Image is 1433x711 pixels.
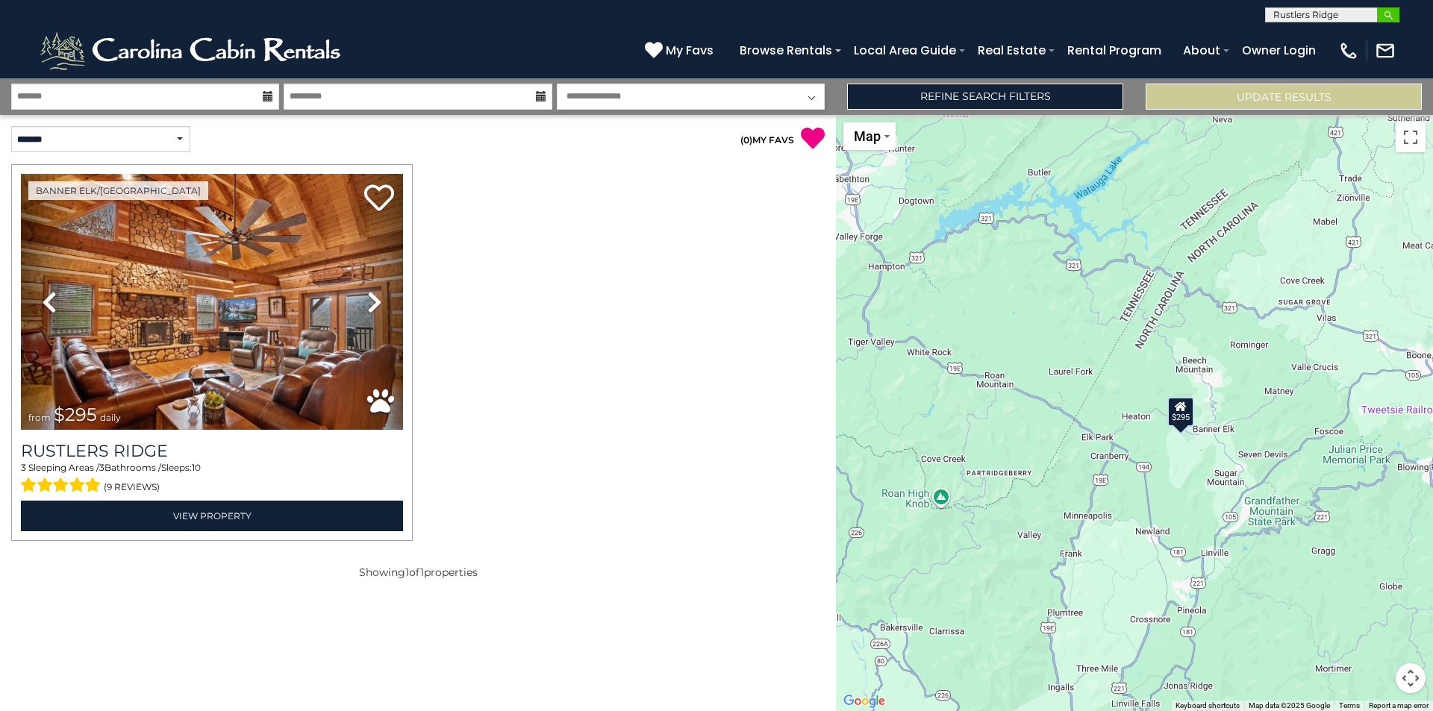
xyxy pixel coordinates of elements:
span: 10 [192,462,201,473]
span: 1 [405,566,409,579]
span: 0 [743,134,749,145]
span: daily [100,412,121,423]
a: Local Area Guide [846,37,964,63]
span: Map data ©2025 Google [1249,701,1330,710]
a: Banner Elk/[GEOGRAPHIC_DATA] [28,181,208,200]
button: Map camera controls [1396,663,1426,693]
span: Map [854,128,881,144]
a: Rustlers Ridge [21,441,403,461]
img: phone-regular-white.png [1338,40,1359,61]
button: Update Results [1146,84,1422,110]
span: 3 [21,462,26,473]
a: About [1176,37,1228,63]
img: thumbnail_165438954.jpeg [21,174,403,430]
a: Browse Rentals [732,37,840,63]
span: (9 reviews) [104,477,160,497]
span: 3 [99,462,104,473]
a: Owner Login [1234,37,1323,63]
div: Sleeping Areas / Bathrooms / Sleeps: [21,461,403,497]
img: White-1-2.png [37,28,347,73]
span: My Favs [666,41,714,60]
img: mail-regular-white.png [1375,40,1396,61]
div: $295 [1167,397,1194,427]
a: Open this area in Google Maps (opens a new window) [840,692,889,711]
img: Google [840,692,889,711]
span: ( ) [740,134,752,145]
button: Change map style [843,122,896,150]
a: Add to favorites [364,183,394,215]
span: 1 [420,566,424,579]
a: Report a map error [1369,701,1429,710]
a: Rental Program [1060,37,1169,63]
span: from [28,412,51,423]
a: My Favs [645,41,717,60]
a: Real Estate [970,37,1053,63]
span: $295 [54,404,97,425]
a: (0)MY FAVS [740,134,794,145]
a: Refine Search Filters [847,84,1123,110]
button: Keyboard shortcuts [1176,701,1240,711]
p: Showing of properties [11,565,825,580]
button: Toggle fullscreen view [1396,122,1426,152]
a: View Property [21,501,403,531]
a: Terms (opens in new tab) [1339,701,1360,710]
